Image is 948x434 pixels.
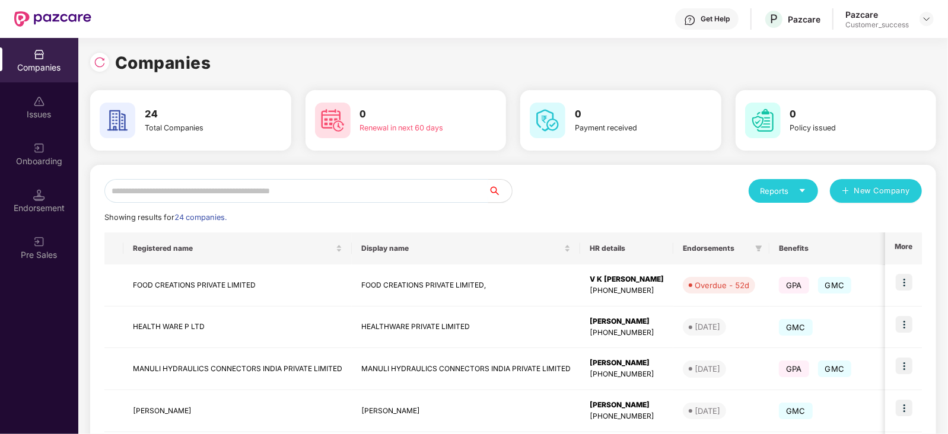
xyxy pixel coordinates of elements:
[590,411,664,422] div: [PHONE_NUMBER]
[352,232,580,264] th: Display name
[896,400,912,416] img: icon
[590,400,664,411] div: [PERSON_NAME]
[896,316,912,333] img: icon
[590,358,664,369] div: [PERSON_NAME]
[695,405,720,417] div: [DATE]
[360,107,462,122] h3: 0
[580,232,673,264] th: HR details
[896,358,912,374] img: icon
[854,185,911,197] span: New Company
[115,50,211,76] h1: Companies
[590,327,664,339] div: [PHONE_NUMBER]
[33,49,45,60] img: svg+xml;base64,PHN2ZyBpZD0iQ29tcGFuaWVzIiB4bWxucz0iaHR0cDovL3d3dy53My5vcmcvMjAwMC9zdmciIHdpZHRoPS...
[590,369,664,380] div: [PHONE_NUMBER]
[123,232,352,264] th: Registered name
[770,12,778,26] span: P
[779,360,809,377] span: GPA
[575,122,677,134] div: Payment received
[684,14,696,26] img: svg+xml;base64,PHN2ZyBpZD0iSGVscC0zMngzMiIgeG1sbnM9Imh0dHA6Ly93d3cudzMub3JnLzIwMDAvc3ZnIiB3aWR0aD...
[488,179,513,203] button: search
[830,179,922,203] button: plusNew Company
[590,316,664,327] div: [PERSON_NAME]
[590,274,664,285] div: V K [PERSON_NAME]
[779,403,813,419] span: GMC
[352,348,580,390] td: MANULI HYDRAULICS CONNECTORS INDIA PRIVATE LIMITED
[575,107,677,122] h3: 0
[779,319,813,336] span: GMC
[790,122,892,134] div: Policy issued
[123,390,352,432] td: [PERSON_NAME]
[922,14,931,24] img: svg+xml;base64,PHN2ZyBpZD0iRHJvcGRvd24tMzJ4MzIiIHhtbG5zPSJodHRwOi8vd3d3LnczLm9yZy8yMDAwL3N2ZyIgd2...
[33,236,45,248] img: svg+xml;base64,PHN2ZyB3aWR0aD0iMjAiIGhlaWdodD0iMjAiIHZpZXdCb3g9IjAgMCAyMCAyMCIgZmlsbD0ibm9uZSIgeG...
[352,264,580,307] td: FOOD CREATIONS PRIVATE LIMITED,
[695,363,720,375] div: [DATE]
[885,232,922,264] th: More
[133,244,333,253] span: Registered name
[33,189,45,201] img: svg+xml;base64,PHN2ZyB3aWR0aD0iMTQuNSIgaGVpZ2h0PSIxNC41IiB2aWV3Qm94PSIwIDAgMTYgMTYiIGZpbGw9Im5vbm...
[352,390,580,432] td: [PERSON_NAME]
[123,307,352,349] td: HEALTH WARE P LTD
[145,107,247,122] h3: 24
[361,244,562,253] span: Display name
[104,213,227,222] span: Showing results for
[33,142,45,154] img: svg+xml;base64,PHN2ZyB3aWR0aD0iMjAiIGhlaWdodD0iMjAiIHZpZXdCb3g9IjAgMCAyMCAyMCIgZmlsbD0ibm9uZSIgeG...
[530,103,565,138] img: svg+xml;base64,PHN2ZyB4bWxucz0iaHR0cDovL3d3dy53My5vcmcvMjAwMC9zdmciIHdpZHRoPSI2MCIgaGVpZ2h0PSI2MC...
[788,14,820,25] div: Pazcare
[799,187,806,194] span: caret-down
[14,11,91,27] img: New Pazcare Logo
[761,185,806,197] div: Reports
[790,107,892,122] h3: 0
[94,56,106,68] img: svg+xml;base64,PHN2ZyBpZD0iUmVsb2FkLTMyeDMyIiB4bWxucz0iaHR0cDovL3d3dy53My5vcmcvMjAwMC9zdmciIHdpZH...
[845,20,909,30] div: Customer_success
[174,213,227,222] span: 24 companies.
[845,9,909,20] div: Pazcare
[123,348,352,390] td: MANULI HYDRAULICS CONNECTORS INDIA PRIVATE LIMITED
[753,241,765,256] span: filter
[745,103,781,138] img: svg+xml;base64,PHN2ZyB4bWxucz0iaHR0cDovL3d3dy53My5vcmcvMjAwMC9zdmciIHdpZHRoPSI2MCIgaGVpZ2h0PSI2MC...
[779,277,809,293] span: GPA
[683,244,750,253] span: Endorsements
[755,245,762,252] span: filter
[818,360,852,377] span: GMC
[842,187,850,196] span: plus
[695,321,720,333] div: [DATE]
[590,285,664,296] div: [PHONE_NUMBER]
[100,103,135,138] img: svg+xml;base64,PHN2ZyB4bWxucz0iaHR0cDovL3d3dy53My5vcmcvMjAwMC9zdmciIHdpZHRoPSI2MCIgaGVpZ2h0PSI2MC...
[123,264,352,307] td: FOOD CREATIONS PRIVATE LIMITED
[33,95,45,107] img: svg+xml;base64,PHN2ZyBpZD0iSXNzdWVzX2Rpc2FibGVkIiB4bWxucz0iaHR0cDovL3d3dy53My5vcmcvMjAwMC9zdmciIH...
[701,14,730,24] div: Get Help
[896,274,912,291] img: icon
[315,103,351,138] img: svg+xml;base64,PHN2ZyB4bWxucz0iaHR0cDovL3d3dy53My5vcmcvMjAwMC9zdmciIHdpZHRoPSI2MCIgaGVpZ2h0PSI2MC...
[145,122,247,134] div: Total Companies
[488,186,512,196] span: search
[352,307,580,349] td: HEALTHWARE PRIVATE LIMITED
[818,277,852,293] span: GMC
[695,279,749,291] div: Overdue - 52d
[360,122,462,134] div: Renewal in next 60 days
